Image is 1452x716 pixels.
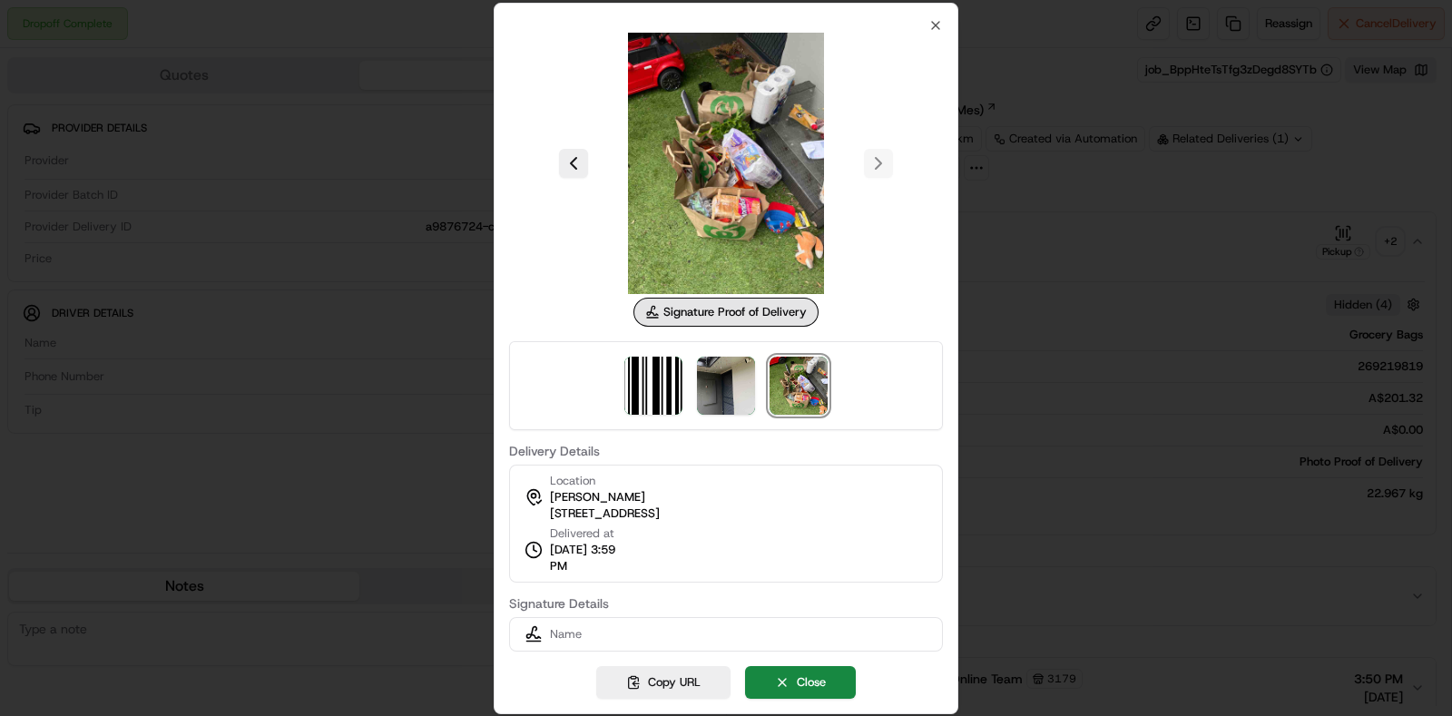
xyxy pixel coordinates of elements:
img: signature_proof_of_delivery image [770,357,828,415]
span: Name [550,626,582,642]
button: Copy URL [596,666,731,699]
img: signature_proof_of_delivery image [697,357,755,415]
span: Delivered at [550,525,633,542]
button: Close [745,666,856,699]
img: signature_proof_of_delivery image [595,33,857,294]
span: Location [550,473,595,489]
div: Signature Proof of Delivery [633,298,819,327]
span: [STREET_ADDRESS] [550,505,660,522]
span: [DATE] 3:59 PM [550,542,633,574]
label: Delivery Details [509,445,943,457]
img: barcode_scan_on_pickup image [624,357,682,415]
span: [PERSON_NAME] [550,489,645,505]
label: Signature Details [509,597,943,610]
